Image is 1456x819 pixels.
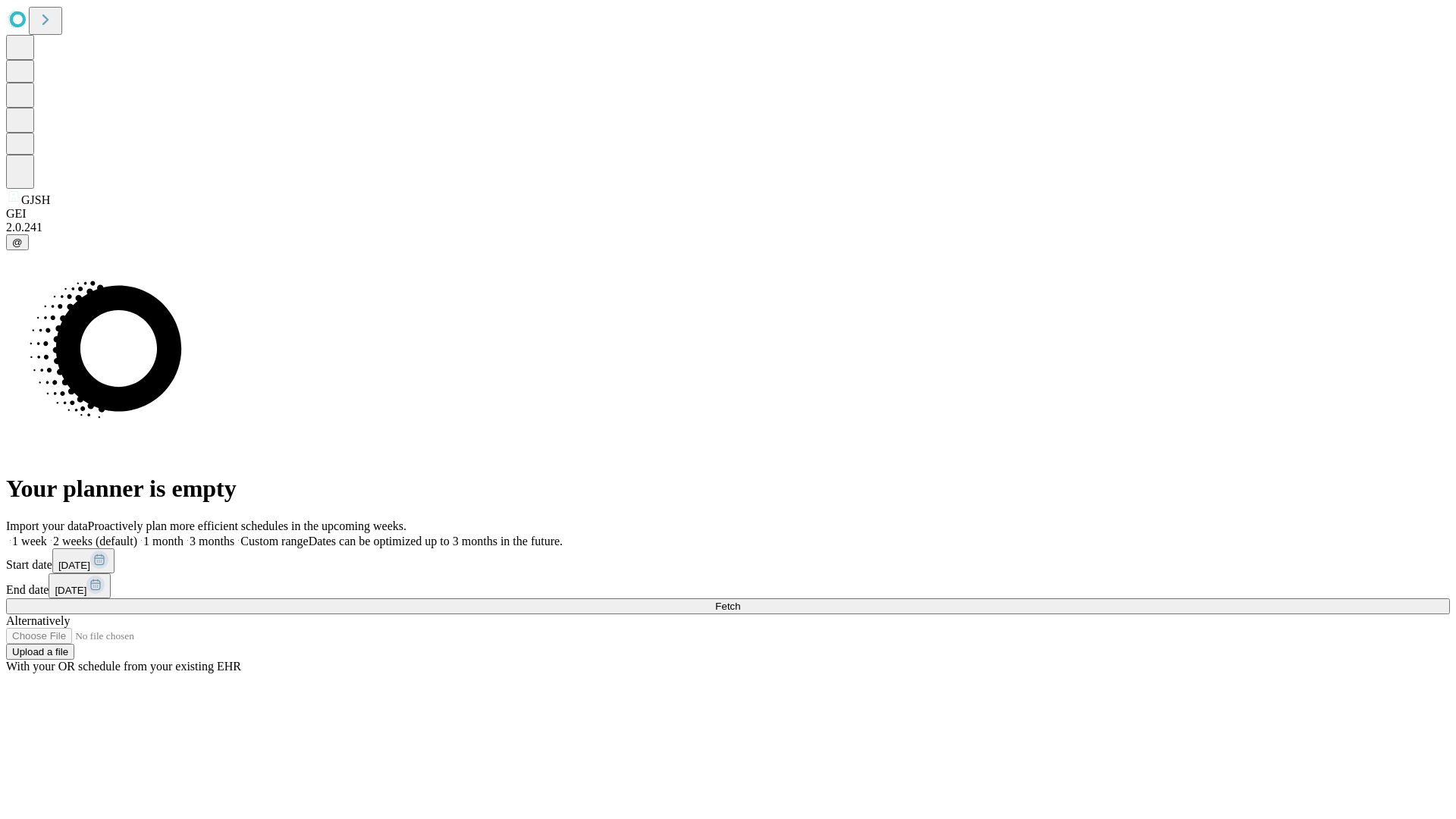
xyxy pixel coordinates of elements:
span: With your OR schedule from your existing EHR [6,660,241,673]
button: Upload a file [6,644,74,660]
button: @ [6,234,29,250]
div: GEI [6,207,1450,221]
span: [DATE] [58,560,90,571]
button: [DATE] [52,548,115,573]
span: GJSH [21,193,50,206]
span: Alternatively [6,614,70,627]
h1: Your planner is empty [6,475,1450,503]
span: @ [12,237,23,248]
span: Proactively plan more efficient schedules in the upcoming weeks. [88,519,406,532]
div: 2.0.241 [6,221,1450,234]
span: 2 weeks (default) [53,535,137,548]
div: End date [6,573,1450,598]
span: Fetch [715,601,740,612]
div: Start date [6,548,1450,573]
button: Fetch [6,598,1450,614]
span: 1 week [12,535,47,548]
span: 1 month [143,535,184,548]
span: Dates can be optimized up to 3 months in the future. [309,535,563,548]
span: Import your data [6,519,88,532]
span: 3 months [190,535,234,548]
span: [DATE] [55,585,86,596]
span: Custom range [240,535,308,548]
button: [DATE] [49,573,111,598]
